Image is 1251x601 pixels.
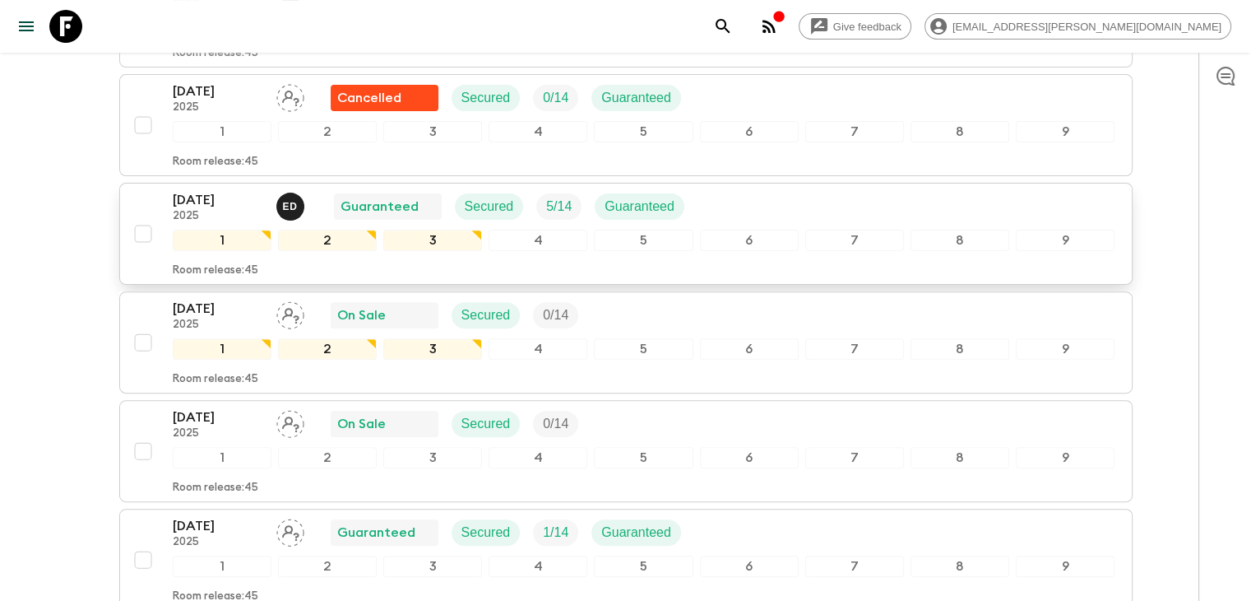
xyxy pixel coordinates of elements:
p: 2025 [173,536,263,549]
p: 2025 [173,427,263,440]
div: 4 [489,230,587,251]
div: 1 [173,338,271,360]
div: 9 [1016,338,1114,360]
div: 4 [489,338,587,360]
span: [EMAIL_ADDRESS][PERSON_NAME][DOMAIN_NAME] [943,21,1230,33]
div: Trip Fill [536,193,581,220]
div: 3 [383,121,482,142]
button: menu [10,10,43,43]
div: Flash Pack cancellation [331,85,438,111]
button: [DATE]2025Assign pack leaderFlash Pack cancellationSecuredTrip FillGuaranteed123456789Room releas... [119,74,1133,176]
div: 5 [594,230,693,251]
span: Assign pack leader [276,524,304,537]
span: Ernesto Deciga Alcàntara [276,198,308,211]
div: 6 [700,556,799,577]
span: Give feedback [824,21,910,33]
p: Guaranteed [601,523,671,543]
div: 6 [700,121,799,142]
p: 2025 [173,319,263,332]
div: 3 [383,338,482,360]
div: Secured [455,193,524,220]
div: 5 [594,338,693,360]
div: 2 [278,230,377,251]
div: 8 [910,556,1009,577]
div: Secured [452,519,521,546]
div: 3 [383,556,482,577]
div: 3 [383,447,482,468]
div: 7 [805,230,904,251]
p: Guaranteed [337,523,415,543]
div: 8 [910,447,1009,468]
div: Trip Fill [533,85,578,111]
span: Assign pack leader [276,415,304,428]
div: 8 [910,230,1009,251]
div: 4 [489,447,587,468]
div: Trip Fill [533,519,578,546]
a: Give feedback [799,13,911,40]
p: Secured [461,414,511,434]
p: Guaranteed [341,197,419,217]
p: Room release: 45 [173,482,258,495]
p: [DATE] [173,82,263,101]
p: Guaranteed [601,88,671,108]
p: 1 / 14 [543,523,568,543]
p: E D [283,200,298,213]
div: [EMAIL_ADDRESS][PERSON_NAME][DOMAIN_NAME] [924,13,1231,40]
p: [DATE] [173,190,263,210]
div: 1 [173,556,271,577]
div: 9 [1016,230,1114,251]
div: 6 [700,230,799,251]
button: search adventures [707,10,739,43]
p: Room release: 45 [173,156,258,169]
div: 9 [1016,121,1114,142]
div: 6 [700,338,799,360]
p: 2025 [173,210,263,223]
div: 5 [594,447,693,468]
p: [DATE] [173,408,263,427]
p: 2025 [173,101,263,114]
span: Assign pack leader [276,306,304,319]
div: 4 [489,121,587,142]
div: 7 [805,121,904,142]
p: 0 / 14 [543,305,568,325]
p: 0 / 14 [543,88,568,108]
div: 5 [594,556,693,577]
p: Room release: 45 [173,264,258,277]
p: [DATE] [173,516,263,536]
div: 7 [805,447,904,468]
p: Secured [461,305,511,325]
div: 9 [1016,556,1114,577]
p: Guaranteed [605,197,674,217]
p: 0 / 14 [543,414,568,434]
p: 5 / 14 [546,197,572,217]
div: 4 [489,556,587,577]
div: 8 [910,121,1009,142]
div: 5 [594,121,693,142]
p: Secured [461,88,511,108]
p: Secured [465,197,514,217]
div: 2 [278,121,377,142]
div: 1 [173,447,271,468]
button: [DATE]2025Assign pack leaderOn SaleSecuredTrip Fill123456789Room release:45 [119,291,1133,394]
div: 2 [278,447,377,468]
div: Trip Fill [533,411,578,437]
p: On Sale [337,414,386,434]
div: Secured [452,302,521,328]
p: Room release: 45 [173,47,258,60]
p: Cancelled [337,88,401,108]
div: 3 [383,230,482,251]
button: [DATE]2025Ernesto Deciga AlcàntaraGuaranteedSecuredTrip FillGuaranteed123456789Room release:45 [119,183,1133,285]
p: Room release: 45 [173,373,258,386]
div: 1 [173,230,271,251]
div: 7 [805,338,904,360]
div: 6 [700,447,799,468]
p: On Sale [337,305,386,325]
span: Assign pack leader [276,89,304,102]
div: Secured [452,85,521,111]
div: Trip Fill [533,302,578,328]
div: 8 [910,338,1009,360]
p: Secured [461,523,511,543]
button: ED [276,193,308,221]
div: 9 [1016,447,1114,468]
div: 2 [278,556,377,577]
